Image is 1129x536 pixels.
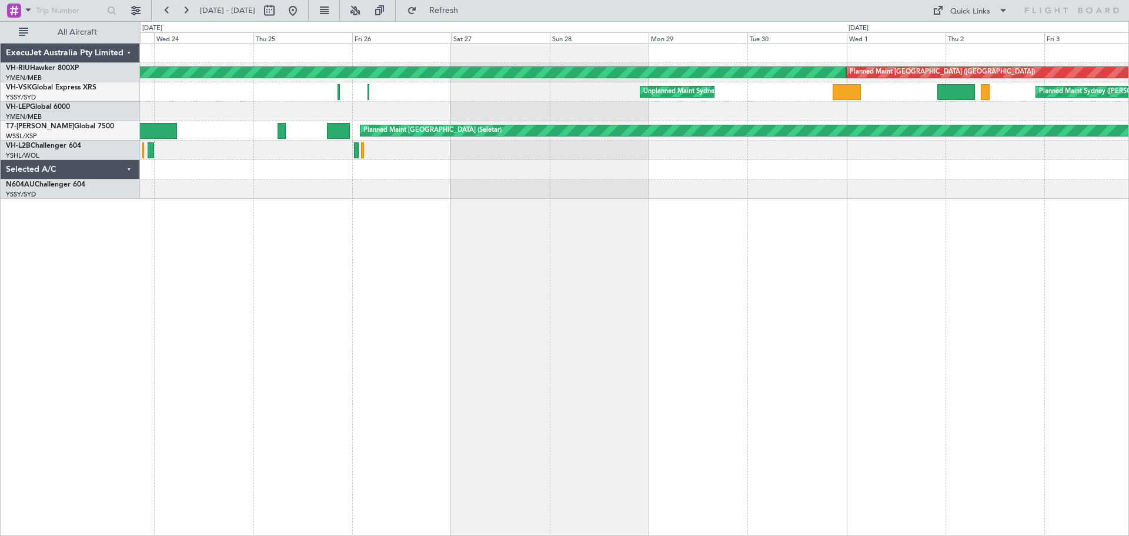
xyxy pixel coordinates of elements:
[850,64,1035,81] div: Planned Maint [GEOGRAPHIC_DATA] ([GEOGRAPHIC_DATA])
[6,84,96,91] a: VH-VSKGlobal Express XRS
[352,32,451,43] div: Fri 26
[451,32,550,43] div: Sat 27
[6,74,42,82] a: YMEN/MEB
[747,32,846,43] div: Tue 30
[643,83,788,101] div: Unplanned Maint Sydney ([PERSON_NAME] Intl)
[6,151,39,160] a: YSHL/WOL
[419,6,469,15] span: Refresh
[200,5,255,16] span: [DATE] - [DATE]
[6,123,74,130] span: T7-[PERSON_NAME]
[402,1,472,20] button: Refresh
[649,32,747,43] div: Mon 29
[142,24,162,34] div: [DATE]
[6,65,30,72] span: VH-RIU
[550,32,649,43] div: Sun 28
[363,122,502,139] div: Planned Maint [GEOGRAPHIC_DATA] (Seletar)
[6,190,36,199] a: YSSY/SYD
[6,84,32,91] span: VH-VSK
[13,23,128,42] button: All Aircraft
[927,1,1014,20] button: Quick Links
[31,28,124,36] span: All Aircraft
[946,32,1044,43] div: Thu 2
[253,32,352,43] div: Thu 25
[6,104,30,111] span: VH-LEP
[6,142,31,149] span: VH-L2B
[6,65,79,72] a: VH-RIUHawker 800XP
[36,2,103,19] input: Trip Number
[6,112,42,121] a: YMEN/MEB
[6,93,36,102] a: YSSY/SYD
[154,32,253,43] div: Wed 24
[6,181,35,188] span: N604AU
[6,142,81,149] a: VH-L2BChallenger 604
[6,104,70,111] a: VH-LEPGlobal 6000
[6,123,114,130] a: T7-[PERSON_NAME]Global 7500
[6,181,85,188] a: N604AUChallenger 604
[6,132,37,141] a: WSSL/XSP
[847,32,946,43] div: Wed 1
[950,6,990,18] div: Quick Links
[849,24,869,34] div: [DATE]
